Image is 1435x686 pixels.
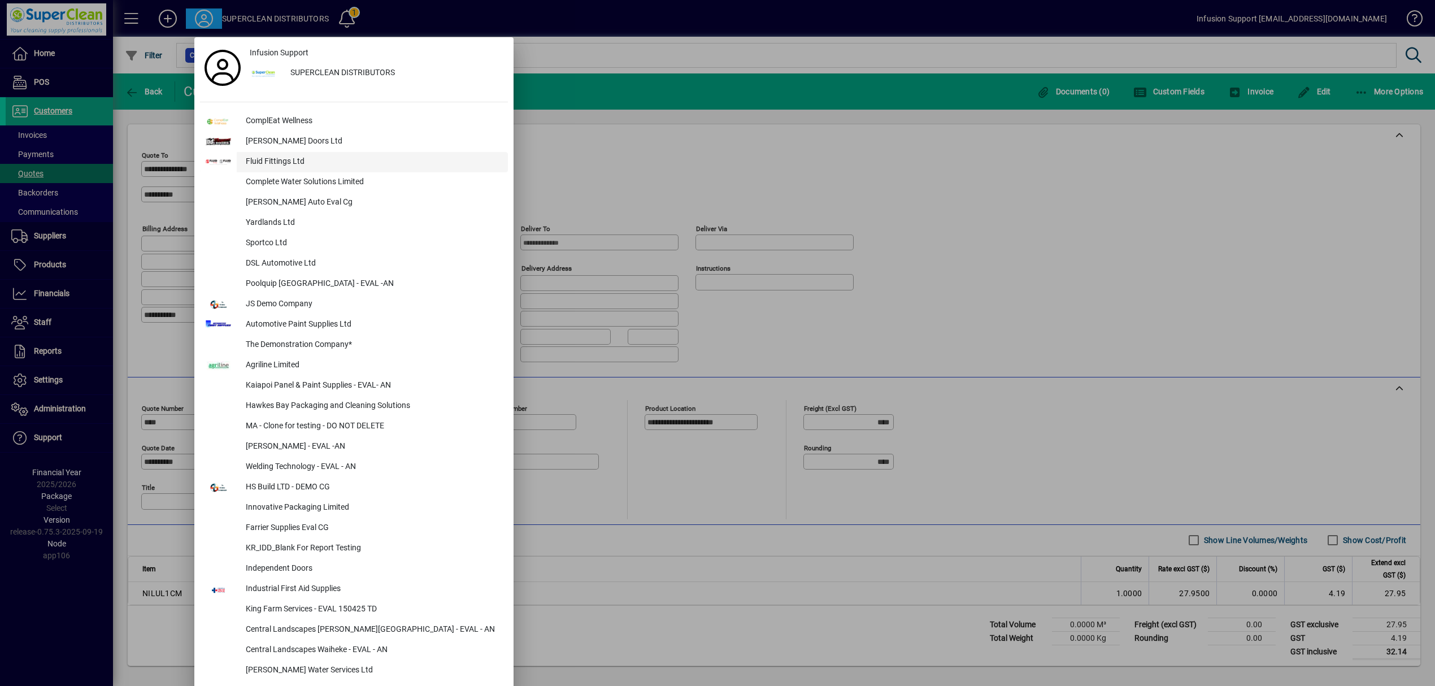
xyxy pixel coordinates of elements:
[250,47,308,59] span: Infusion Support
[237,437,508,457] div: [PERSON_NAME] - EVAL -AN
[200,518,508,539] button: Farrier Supplies Eval CG
[237,254,508,274] div: DSL Automotive Ltd
[200,58,245,78] a: Profile
[237,559,508,579] div: Independent Doors
[200,579,508,600] button: Industrial First Aid Supplies
[237,193,508,213] div: [PERSON_NAME] Auto Eval Cg
[200,294,508,315] button: JS Demo Company
[237,132,508,152] div: [PERSON_NAME] Doors Ltd
[200,132,508,152] button: [PERSON_NAME] Doors Ltd
[237,396,508,416] div: Hawkes Bay Packaging and Cleaning Solutions
[200,600,508,620] button: King Farm Services - EVAL 150425 TD
[200,172,508,193] button: Complete Water Solutions Limited
[200,355,508,376] button: Agriline Limited
[237,315,508,335] div: Automotive Paint Supplies Ltd
[200,477,508,498] button: HS Build LTD - DEMO CG
[237,233,508,254] div: Sportco Ltd
[200,335,508,355] button: The Demonstration Company*
[200,213,508,233] button: Yardlands Ltd
[237,416,508,437] div: MA - Clone for testing - DO NOT DELETE
[200,416,508,437] button: MA - Clone for testing - DO NOT DELETE
[200,315,508,335] button: Automotive Paint Supplies Ltd
[237,640,508,661] div: Central Landscapes Waiheke - EVAL - AN
[245,63,508,84] button: SUPERCLEAN DISTRIBUTORS
[237,111,508,132] div: ComplEat Wellness
[237,294,508,315] div: JS Demo Company
[237,152,508,172] div: Fluid Fittings Ltd
[237,213,508,233] div: Yardlands Ltd
[237,335,508,355] div: The Demonstration Company*
[237,600,508,620] div: King Farm Services - EVAL 150425 TD
[200,396,508,416] button: Hawkes Bay Packaging and Cleaning Solutions
[200,254,508,274] button: DSL Automotive Ltd
[200,539,508,559] button: KR_IDD_Blank For Report Testing
[237,355,508,376] div: Agriline Limited
[237,376,508,396] div: Kaiapoi Panel & Paint Supplies - EVAL- AN
[237,274,508,294] div: Poolquip [GEOGRAPHIC_DATA] - EVAL -AN
[237,498,508,518] div: Innovative Packaging Limited
[200,437,508,457] button: [PERSON_NAME] - EVAL -AN
[200,661,508,681] button: [PERSON_NAME] Water Services Ltd
[237,620,508,640] div: Central Landscapes [PERSON_NAME][GEOGRAPHIC_DATA] - EVAL - AN
[237,539,508,559] div: KR_IDD_Blank For Report Testing
[200,193,508,213] button: [PERSON_NAME] Auto Eval Cg
[237,518,508,539] div: Farrier Supplies Eval CG
[200,233,508,254] button: Sportco Ltd
[200,640,508,661] button: Central Landscapes Waiheke - EVAL - AN
[200,620,508,640] button: Central Landscapes [PERSON_NAME][GEOGRAPHIC_DATA] - EVAL - AN
[200,457,508,477] button: Welding Technology - EVAL - AN
[200,498,508,518] button: Innovative Packaging Limited
[237,457,508,477] div: Welding Technology - EVAL - AN
[245,43,508,63] a: Infusion Support
[200,111,508,132] button: ComplEat Wellness
[237,579,508,600] div: Industrial First Aid Supplies
[200,274,508,294] button: Poolquip [GEOGRAPHIC_DATA] - EVAL -AN
[237,477,508,498] div: HS Build LTD - DEMO CG
[200,152,508,172] button: Fluid Fittings Ltd
[237,172,508,193] div: Complete Water Solutions Limited
[200,559,508,579] button: Independent Doors
[237,661,508,681] div: [PERSON_NAME] Water Services Ltd
[281,63,508,84] div: SUPERCLEAN DISTRIBUTORS
[200,376,508,396] button: Kaiapoi Panel & Paint Supplies - EVAL- AN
